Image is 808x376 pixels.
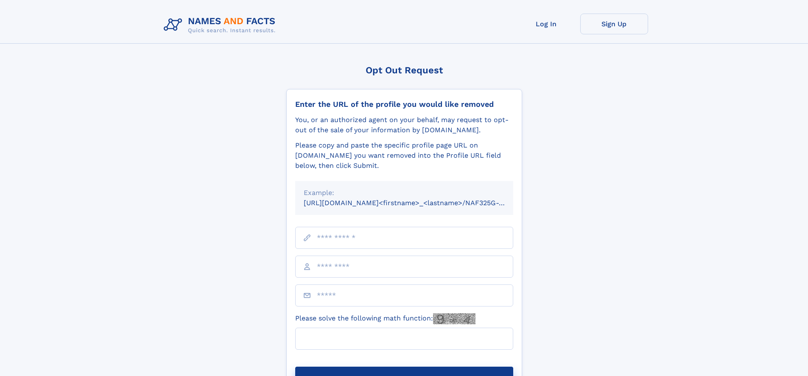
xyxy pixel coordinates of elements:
[286,65,522,75] div: Opt Out Request
[304,188,505,198] div: Example:
[295,313,475,324] label: Please solve the following math function:
[580,14,648,34] a: Sign Up
[304,199,529,207] small: [URL][DOMAIN_NAME]<firstname>_<lastname>/NAF325G-xxxxxxxx
[295,140,513,171] div: Please copy and paste the specific profile page URL on [DOMAIN_NAME] you want removed into the Pr...
[160,14,282,36] img: Logo Names and Facts
[295,100,513,109] div: Enter the URL of the profile you would like removed
[512,14,580,34] a: Log In
[295,115,513,135] div: You, or an authorized agent on your behalf, may request to opt-out of the sale of your informatio...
